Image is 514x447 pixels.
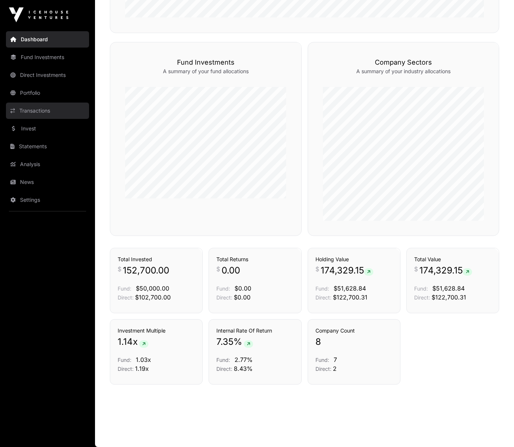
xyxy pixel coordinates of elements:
span: 0.00 [222,265,240,276]
span: 1.19x [135,365,149,372]
span: $51,628.84 [334,285,366,292]
span: 8.43% [234,365,253,372]
span: Direct: [216,366,232,372]
span: $0.00 [235,285,251,292]
span: 7.35 [216,336,233,348]
span: $ [118,265,121,273]
a: Invest [6,120,89,137]
span: $ [315,265,319,273]
span: 1.14 [118,336,133,348]
span: % [233,336,242,348]
span: Fund: [315,357,329,363]
img: Icehouse Ventures Logo [9,7,68,22]
p: A summary of your industry allocations [323,68,484,75]
span: Fund: [216,285,230,292]
h3: Total Returns [216,256,294,263]
span: $0.00 [234,294,251,301]
h3: Investment Multiple [118,327,195,334]
span: 174,329.15 [419,265,472,276]
a: Analysis [6,156,89,172]
span: 2 [333,365,337,372]
span: Fund: [216,357,230,363]
h3: Total Value [414,256,491,263]
h3: Holding Value [315,256,393,263]
h3: Internal Rate Of Return [216,327,294,334]
a: Dashboard [6,31,89,48]
h3: Fund Investments [125,57,287,68]
a: Settings [6,192,89,208]
span: $ [414,265,418,273]
span: $51,628.84 [432,285,465,292]
h3: Company Count [315,327,393,334]
a: Portfolio [6,85,89,101]
span: $122,700.31 [432,294,466,301]
span: Fund: [118,357,131,363]
span: Direct: [315,294,331,301]
span: Fund: [414,285,428,292]
span: Fund: [315,285,329,292]
span: Direct: [414,294,430,301]
iframe: Chat Widget [477,411,514,447]
span: 8 [315,336,321,348]
span: 1.03x [136,356,151,363]
span: 174,329.15 [321,265,373,276]
span: $102,700.00 [135,294,171,301]
a: Statements [6,138,89,155]
h3: Company Sectors [323,57,484,68]
a: News [6,174,89,190]
span: Fund: [118,285,131,292]
span: Direct: [216,294,232,301]
span: 152,700.00 [123,265,169,276]
p: A summary of your fund allocations [125,68,287,75]
span: 7 [334,356,337,363]
span: Direct: [315,366,331,372]
span: Direct: [118,294,134,301]
a: Transactions [6,103,89,119]
span: $50,000.00 [136,285,169,292]
span: x [133,336,138,348]
span: $122,700.31 [333,294,367,301]
span: 2.77% [235,356,253,363]
a: Direct Investments [6,67,89,83]
span: $ [216,265,220,273]
span: Direct: [118,366,134,372]
h3: Total Invested [118,256,195,263]
a: Fund Investments [6,49,89,65]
